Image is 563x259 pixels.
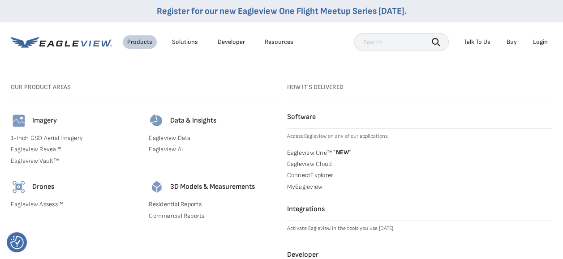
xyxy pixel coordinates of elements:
a: Eagleview Vault™ [11,157,138,165]
img: Revisit consent button [10,236,24,249]
div: Solutions [172,38,198,46]
a: ConnectExplorer [287,171,553,179]
h4: Drones [32,183,54,191]
input: Search [354,33,449,51]
a: Commercial Reports [149,212,276,220]
a: Register for our new Eagleview One Flight Meetup Series [DATE]. [157,6,407,17]
button: Consent Preferences [10,236,24,249]
h4: Software [287,113,553,122]
div: Resources [265,38,293,46]
img: 3d-models-icon.svg [149,179,165,195]
h4: Data & Insights [170,116,216,125]
h4: Imagery [32,116,57,125]
p: Access Eagleview on any of our applications. [287,132,553,140]
a: Eagleview AI [149,145,276,153]
a: 1-Inch GSD Aerial Imagery [11,134,138,142]
div: Login [533,38,548,46]
a: MyEagleview [287,183,553,191]
a: Eagleview Data [149,134,276,142]
a: Eagleview Reveal® [11,145,138,153]
div: Products [127,38,152,46]
a: Integrations Activate Eagleview in the tools you use [DATE]. [287,205,553,233]
img: drones-icon.svg [11,179,27,195]
a: Eagleview Cloud [287,160,553,168]
a: Buy [507,38,517,46]
a: Eagleview One™ *NEW* [287,148,553,157]
a: Eagleview Assess™ [11,200,138,208]
img: imagery-icon.svg [11,113,27,129]
p: Activate Eagleview in the tools you use [DATE]. [287,225,553,233]
h3: How it's Delivered [287,83,553,91]
h4: Integrations [287,205,553,214]
a: Developer [218,38,245,46]
a: Residential Reports [149,200,276,208]
h4: 3D Models & Measurements [170,183,255,191]
span: NEW [332,149,351,156]
div: Talk To Us [464,38,490,46]
img: data-icon.svg [149,113,165,129]
h3: Our Product Areas [11,83,276,91]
